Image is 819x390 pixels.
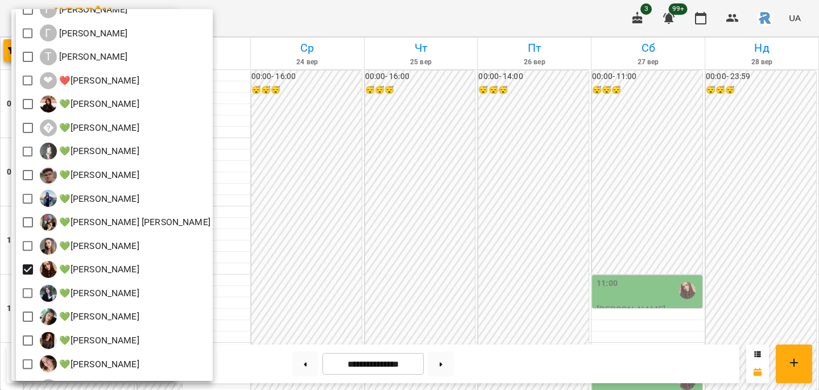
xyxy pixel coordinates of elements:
a: ❤ ❤️[PERSON_NAME] [40,72,139,89]
p: ❤️[PERSON_NAME] [57,74,139,88]
a: Т [PERSON_NAME] [40,48,128,65]
div: 💚Лазаренко Вікторія Ігорівна [40,238,139,255]
div: ❤ [40,72,57,89]
div: 💚Тарасенко Дарина Вікторівна [40,308,139,325]
div: 💚Головко Павло Романович [40,167,139,184]
a: � 💚[PERSON_NAME] [40,167,139,184]
img: � [40,143,57,160]
a: � 💚[PERSON_NAME] [40,190,139,207]
div: 💚Івацько Анна Анатоліївна [40,96,139,113]
p: 💚[PERSON_NAME] [57,121,139,135]
a: � 💚[PERSON_NAME] [40,96,139,113]
a: � 💚[PERSON_NAME] [40,119,139,136]
div: 💚Бандура Альона Валерїївна [40,119,139,136]
img: � [40,355,57,372]
p: 💚[PERSON_NAME] [57,310,139,323]
p: 💚[PERSON_NAME] [PERSON_NAME] [57,215,210,229]
a: Г [PERSON_NAME] [40,1,128,18]
img: � [40,261,57,278]
a: � 💚[PERSON_NAME] [PERSON_NAME] [40,214,210,231]
img: � [40,238,57,255]
a: � 💚[PERSON_NAME] [40,332,139,349]
p: 💚[PERSON_NAME] [57,358,139,371]
p: 💚[PERSON_NAME] [57,263,139,276]
img: � [40,214,57,231]
div: Голобородько Ганна Платонівна [40,1,128,18]
div: 💚Сікора Марія Юріївна [40,285,139,302]
p: [PERSON_NAME] [57,3,128,16]
div: Т [40,48,57,65]
div: ❤️Бойчук Софія Юріївна [40,72,139,89]
p: 💚[PERSON_NAME] [57,168,139,182]
div: � [40,119,57,136]
a: � 💚[PERSON_NAME] [40,143,139,160]
p: 💚[PERSON_NAME] [57,239,139,253]
div: 💚Карпенко Єлизавета Володимирів [40,190,139,207]
div: 💚Ксьоншкевич Анастасія Олексан [40,214,210,231]
a: � 💚[PERSON_NAME] [40,261,139,278]
img: � [40,167,57,184]
p: 💚[PERSON_NAME] [57,287,139,300]
div: Тодорашко Ксенія Максимівна [40,48,128,65]
a: � 💚[PERSON_NAME] [40,355,139,372]
a: � 💚[PERSON_NAME] [40,238,139,255]
img: � [40,285,57,302]
p: [PERSON_NAME] [57,27,128,40]
p: 💚[PERSON_NAME] [57,192,139,206]
img: � [40,308,57,325]
div: 💚Надозірна Уляна Вʼячеславівна [40,261,139,278]
p: [PERSON_NAME] [57,50,128,64]
a: � 💚[PERSON_NAME] [40,308,139,325]
p: 💚[PERSON_NAME] [57,144,139,158]
div: 💚Ткачук Дарія Сергіївна [40,332,139,349]
img: � [40,332,57,349]
div: Г [40,24,57,42]
p: 💚[PERSON_NAME] [57,334,139,347]
div: Грицак Антон Романович [40,24,128,42]
div: Г [40,1,57,18]
a: � 💚[PERSON_NAME] [40,285,139,302]
a: Г [PERSON_NAME] [40,24,128,42]
img: � [40,190,57,207]
div: 💚Білоус Анастасія Максимівна [40,143,139,160]
img: � [40,96,57,113]
p: 💚[PERSON_NAME] [57,97,139,111]
div: 💚Харченко Євгенія Володимирівна [40,355,139,372]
